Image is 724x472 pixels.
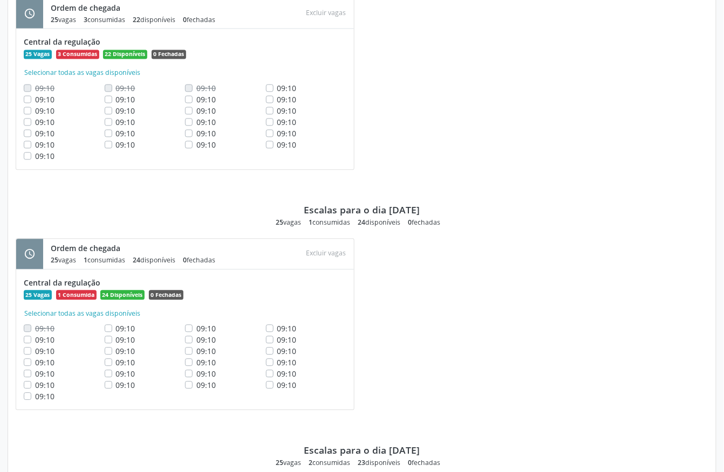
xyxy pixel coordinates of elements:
[51,15,76,24] div: vagas
[183,15,187,24] span: 0
[277,380,297,390] span: 09:10
[358,458,401,467] div: disponíveis
[84,15,87,24] span: 3
[196,369,216,379] span: 09:10
[116,357,135,367] span: 09:10
[116,369,135,379] span: 09:10
[196,346,216,356] span: 09:10
[304,204,420,216] div: Escalas para o dia [DATE]
[277,323,297,334] span: 09:10
[116,128,135,138] span: 09:10
[24,290,52,300] span: 25 Vagas
[309,458,313,467] span: 2
[196,335,216,345] span: 09:10
[35,323,54,334] span: Não é possivel realocar uma vaga consumida
[277,335,297,345] span: 09:10
[35,151,54,161] span: 09:10
[133,255,175,265] div: disponíveis
[35,357,54,367] span: 09:10
[56,290,97,300] span: 1 Consumida
[133,255,140,265] span: 24
[183,255,187,265] span: 0
[51,242,223,254] div: Ordem de chegada
[84,255,87,265] span: 1
[51,2,223,13] div: Ordem de chegada
[116,380,135,390] span: 09:10
[133,15,175,24] div: disponíveis
[196,380,216,390] span: 09:10
[309,458,351,467] div: consumidas
[277,94,297,105] span: 09:10
[84,15,125,24] div: consumidas
[51,255,58,265] span: 25
[24,67,141,78] button: Selecionar todas as vagas disponíveis
[302,246,350,261] div: Escolha as vagas para excluir
[103,50,147,59] span: 22 Disponíveis
[116,323,135,334] span: 09:10
[51,15,58,24] span: 25
[35,128,54,138] span: 09:10
[24,36,346,47] div: Central da regulação
[408,458,441,467] div: fechadas
[196,117,216,127] span: 09:10
[277,106,297,116] span: 09:10
[100,290,145,300] span: 24 Disponíveis
[408,218,441,227] div: fechadas
[35,83,54,93] span: Não é possivel realocar uma vaga consumida
[277,369,297,379] span: 09:10
[277,83,297,93] span: 09:10
[116,94,135,105] span: 09:10
[51,255,76,265] div: vagas
[196,323,216,334] span: 09:10
[196,140,216,150] span: 09:10
[152,50,186,59] span: 0 Fechadas
[133,15,140,24] span: 22
[84,255,125,265] div: consumidas
[408,218,412,227] span: 0
[24,248,36,260] i: schedule
[116,140,135,150] span: 09:10
[277,140,297,150] span: 09:10
[196,106,216,116] span: 09:10
[35,391,54,401] span: 09:10
[276,218,284,227] span: 25
[35,106,54,116] span: 09:10
[24,50,52,59] span: 25 Vagas
[309,218,313,227] span: 1
[196,357,216,367] span: 09:10
[196,128,216,138] span: 09:10
[358,458,366,467] span: 23
[196,83,216,93] span: Não é possivel realocar uma vaga consumida
[302,6,350,20] div: Escolha as vagas para excluir
[276,458,302,467] div: vagas
[196,94,216,105] span: 09:10
[276,458,284,467] span: 25
[35,380,54,390] span: 09:10
[276,218,302,227] div: vagas
[277,128,297,138] span: 09:10
[24,8,36,19] i: schedule
[24,308,141,319] button: Selecionar todas as vagas disponíveis
[35,346,54,356] span: 09:10
[309,218,351,227] div: consumidas
[24,277,346,288] div: Central da regulação
[35,117,54,127] span: 09:10
[408,458,412,467] span: 0
[277,357,297,367] span: 09:10
[277,346,297,356] span: 09:10
[116,346,135,356] span: 09:10
[116,335,135,345] span: 09:10
[304,444,420,456] div: Escalas para o dia [DATE]
[183,15,215,24] div: fechadas
[35,140,54,150] span: 09:10
[358,218,401,227] div: disponíveis
[35,94,54,105] span: 09:10
[183,255,215,265] div: fechadas
[35,369,54,379] span: 09:10
[116,83,135,93] span: Não é possivel realocar uma vaga consumida
[358,218,366,227] span: 24
[149,290,183,300] span: 0 Fechadas
[56,50,99,59] span: 3 Consumidas
[277,117,297,127] span: 09:10
[116,106,135,116] span: 09:10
